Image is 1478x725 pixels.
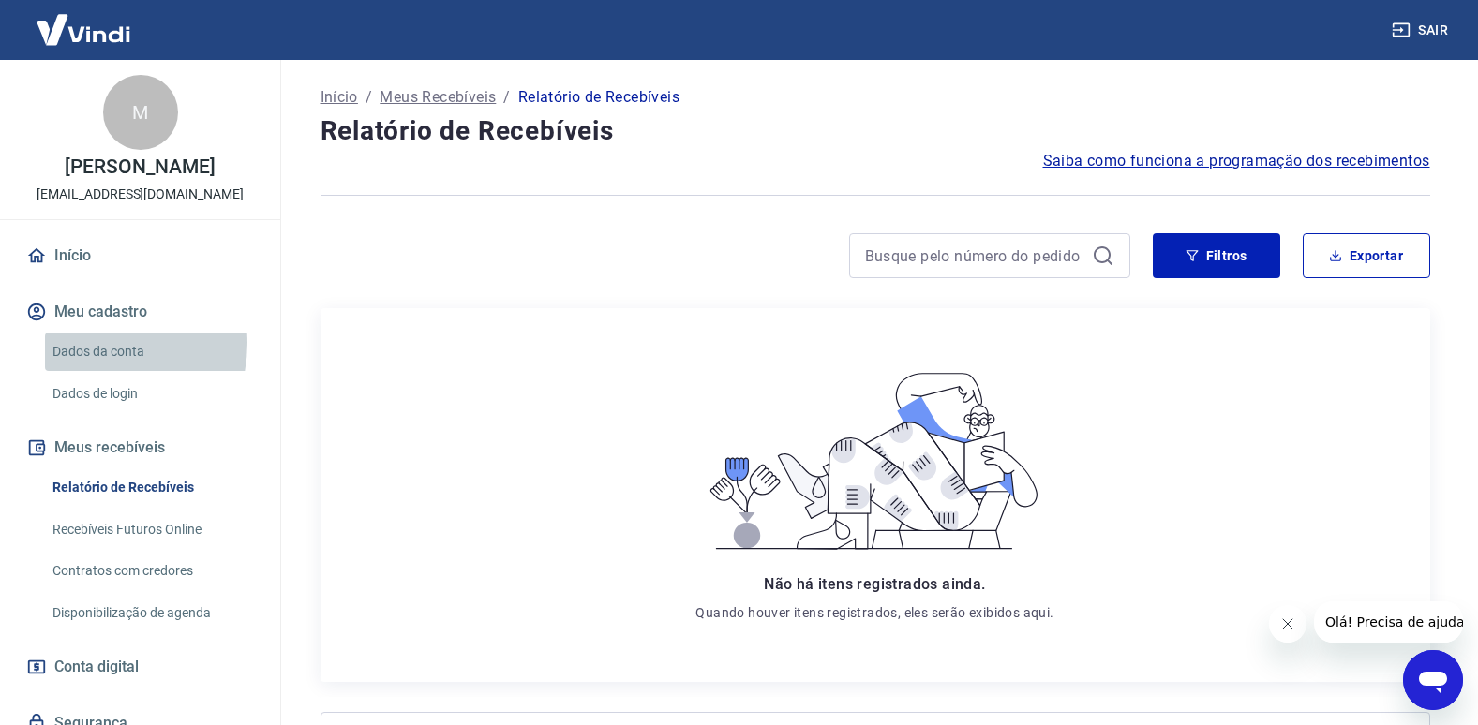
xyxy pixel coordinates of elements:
button: Sair [1388,13,1456,48]
a: Recebíveis Futuros Online [45,510,258,549]
p: [PERSON_NAME] [65,157,215,177]
div: M [103,75,178,150]
p: [EMAIL_ADDRESS][DOMAIN_NAME] [37,185,244,204]
a: Meus Recebíveis [380,86,496,109]
span: Não há itens registrados ainda. [764,575,985,593]
button: Filtros [1153,233,1280,278]
p: Quando houver itens registrados, eles serão exibidos aqui. [695,603,1053,622]
a: Disponibilização de agenda [45,594,258,632]
img: Vindi [22,1,144,58]
iframe: Botão para abrir a janela de mensagens [1403,650,1463,710]
a: Dados da conta [45,333,258,371]
a: Conta digital [22,646,258,688]
a: Saiba como funciona a programação dos recebimentos [1043,150,1430,172]
iframe: Fechar mensagem [1269,605,1306,643]
a: Relatório de Recebíveis [45,468,258,507]
button: Exportar [1303,233,1430,278]
p: / [366,86,372,109]
span: Conta digital [54,654,139,680]
iframe: Mensagem da empresa [1314,601,1463,643]
span: Olá! Precisa de ajuda? [11,13,157,28]
button: Meus recebíveis [22,427,258,468]
button: Meu cadastro [22,291,258,333]
p: Relatório de Recebíveis [518,86,679,109]
a: Início [321,86,358,109]
a: Dados de login [45,375,258,413]
p: / [503,86,510,109]
input: Busque pelo número do pedido [865,242,1084,270]
a: Contratos com credores [45,552,258,590]
h4: Relatório de Recebíveis [321,112,1430,150]
a: Início [22,235,258,276]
